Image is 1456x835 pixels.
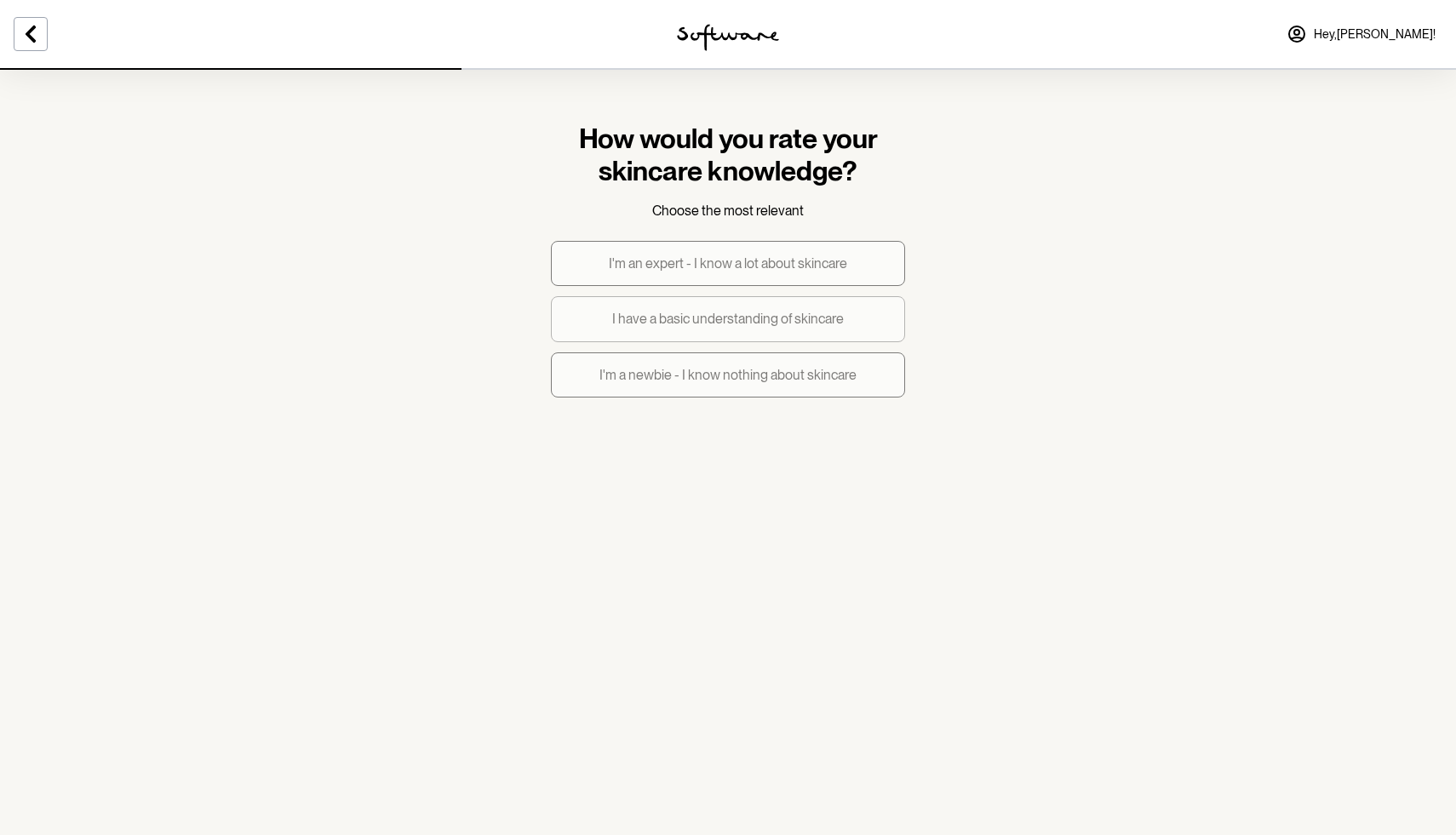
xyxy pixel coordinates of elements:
[612,311,844,327] p: I have a basic understanding of skincare
[1314,27,1436,42] span: Hey, [PERSON_NAME] !
[599,367,857,383] p: I'm a newbie - I know nothing about skincare
[551,123,905,188] h1: How would you rate your skincare knowledge?
[609,255,847,272] p: I'm an expert - I know a lot about skincare
[551,241,905,286] button: I'm an expert - I know a lot about skincare
[677,24,779,51] img: software logo
[551,352,905,397] button: I'm a newbie - I know nothing about skincare
[1276,14,1446,54] a: Hey,[PERSON_NAME]!
[652,203,804,219] span: Choose the most relevant
[551,296,905,341] button: I have a basic understanding of skincare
